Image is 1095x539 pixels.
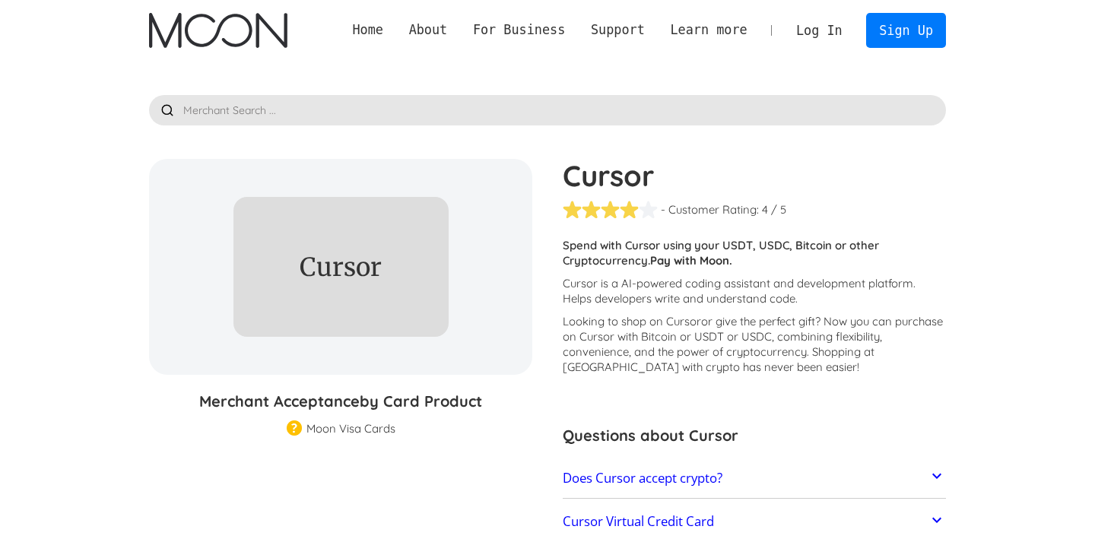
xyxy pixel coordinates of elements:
h3: Questions about Cursor [563,424,946,447]
a: Home [340,21,396,40]
strong: Pay with Moon. [650,253,732,268]
div: About [396,21,460,40]
div: - Customer Rating: [661,202,759,217]
a: Does Cursor accept crypto? [563,462,946,494]
div: Learn more [670,21,747,40]
a: Sign Up [866,13,945,47]
p: Spend with Cursor using your USDT, USDC, Bitcoin or other Cryptocurrency. [563,238,946,268]
a: Log In [783,14,855,47]
a: Cursor Virtual Credit Card [563,506,946,537]
h3: Merchant Acceptance [149,390,532,413]
div: For Business [473,21,565,40]
h2: Cursor Virtual Credit Card [563,514,714,529]
div: Cursor [255,254,427,281]
input: Merchant Search ... [149,95,946,125]
h1: Cursor [563,159,946,192]
div: 4 [762,202,768,217]
div: Learn more [658,21,760,40]
div: Support [591,21,645,40]
div: Moon Visa Cards [306,421,395,436]
a: home [149,13,287,48]
span: by Card Product [360,392,482,411]
div: About [409,21,448,40]
div: For Business [460,21,578,40]
img: Moon Logo [149,13,287,48]
h2: Does Cursor accept crypto? [563,471,722,486]
span: or give the perfect gift [701,314,815,328]
div: / 5 [771,202,786,217]
p: Looking to shop on Cursor ? Now you can purchase on Cursor with Bitcoin or USDT or USDC, combinin... [563,314,946,375]
div: Support [578,21,657,40]
p: Cursor is a AI-powered coding assistant and development platform. Helps developers write and unde... [563,276,946,306]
